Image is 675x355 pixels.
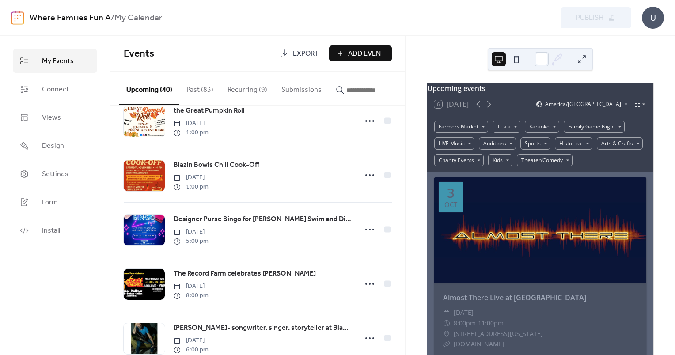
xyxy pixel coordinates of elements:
[443,339,450,349] div: ​
[174,336,209,345] span: [DATE]
[427,83,653,94] div: Upcoming events
[174,345,209,355] span: 6:00 pm
[42,169,68,180] span: Settings
[329,45,392,61] button: Add Event
[13,190,97,214] a: Form
[174,268,316,279] a: The Record Farm celebrates [PERSON_NAME]
[111,10,114,26] b: /
[447,186,455,200] div: 3
[174,322,352,334] a: [PERSON_NAME]- songwriter. singer. storyteller at Black Dog Coffee
[42,84,69,95] span: Connect
[174,227,209,237] span: [DATE]
[11,11,24,25] img: logo
[454,340,504,348] a: [DOMAIN_NAME]
[13,77,97,101] a: Connect
[114,10,162,26] b: My Calendar
[174,214,352,225] a: Designer Purse Bingo for [PERSON_NAME] Swim and Dive Team
[293,49,319,59] span: Export
[444,201,457,208] div: Oct
[443,293,586,302] a: Almost There Live at [GEOGRAPHIC_DATA]
[179,72,220,104] button: Past (83)
[174,291,209,300] span: 8:00 pm
[174,106,245,116] span: the Great Pumpkin Roll
[174,268,316,279] span: The Record Farm celebrates [PERSON_NAME]
[476,318,478,329] span: -
[42,56,74,67] span: My Events
[454,318,476,329] span: 8:00pm
[13,106,97,129] a: Views
[124,44,154,64] span: Events
[174,173,209,182] span: [DATE]
[42,197,58,208] span: Form
[30,10,111,26] a: Where Families Fun A
[454,307,474,318] span: [DATE]
[174,128,209,137] span: 1:00 pm
[443,329,450,339] div: ​
[42,141,64,151] span: Design
[220,72,274,104] button: Recurring (9)
[545,102,621,107] span: America/[GEOGRAPHIC_DATA]
[13,219,97,242] a: Install
[13,49,97,73] a: My Events
[174,119,209,128] span: [DATE]
[119,72,179,105] button: Upcoming (40)
[274,72,329,104] button: Submissions
[348,49,385,59] span: Add Event
[174,159,259,171] a: Blazin Bowls Chili Cook-Off
[13,162,97,186] a: Settings
[42,113,61,123] span: Views
[443,307,450,318] div: ​
[42,226,60,236] span: Install
[174,282,209,291] span: [DATE]
[13,134,97,158] a: Design
[642,7,664,29] div: U
[274,45,326,61] a: Export
[174,105,245,117] a: the Great Pumpkin Roll
[454,329,543,339] a: [STREET_ADDRESS][US_STATE]
[443,318,450,329] div: ​
[174,237,209,246] span: 5:00 pm
[174,182,209,192] span: 1:00 pm
[478,318,504,329] span: 11:00pm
